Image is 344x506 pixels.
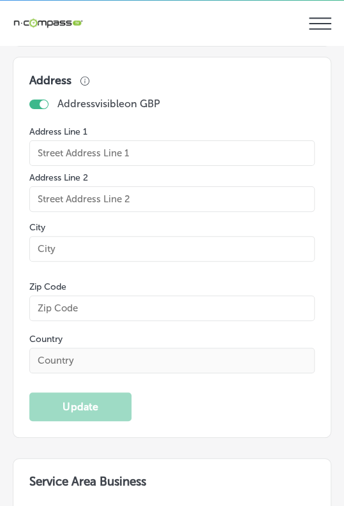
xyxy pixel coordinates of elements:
[29,392,131,421] button: Update
[29,126,315,137] label: Address Line 1
[34,74,45,84] img: tab_domain_overview_orange.svg
[29,236,315,262] input: City
[29,334,315,345] label: Country
[29,222,45,233] label: City
[29,140,315,166] input: Street Address Line 1
[141,75,215,84] div: Keywords by Traffic
[29,348,315,373] input: Country
[29,474,315,493] h3: Service Area Business
[29,172,315,183] label: Address Line 2
[13,17,83,29] img: 660ab0bf-5cc7-4cb8-ba1c-48b5ae0f18e60NCTV_CLogo_TV_Black_-500x88.png
[29,186,315,212] input: Street Address Line 2
[29,73,71,87] h3: Address
[36,20,63,31] div: v 4.0.25
[127,74,137,84] img: tab_keywords_by_traffic_grey.svg
[49,75,114,84] div: Domain Overview
[57,98,160,110] p: Address visible on GBP
[20,33,31,43] img: website_grey.svg
[29,295,315,321] input: Zip Code
[29,281,66,292] label: Zip Code
[20,20,31,31] img: logo_orange.svg
[33,33,140,43] div: Domain: [DOMAIN_NAME]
